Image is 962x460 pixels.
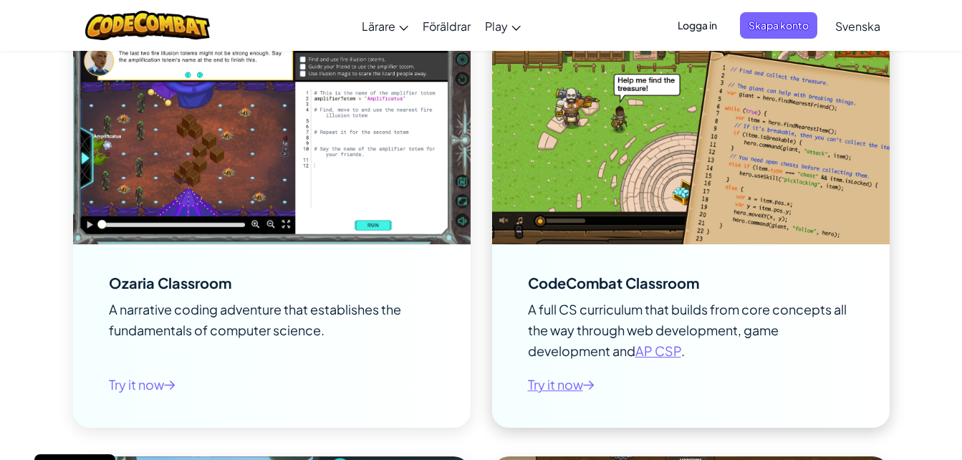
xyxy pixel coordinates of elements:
a: Try it now [109,374,175,395]
span: Lärare [362,19,395,34]
span: Svenska [835,19,880,34]
span: A full CS curriculum that builds from core concepts all the way through web development, game dev... [528,301,847,359]
img: Image to illustrate Ozaria Classroom [73,21,471,244]
img: Image to illustrate CodeCombat Classroom [492,21,890,244]
button: Try it now [109,370,175,399]
img: CodeCombat logo [85,11,211,40]
button: Try it now [528,370,595,399]
span: A narrative coding adventure that establishes the fundamentals of computer science. [109,301,401,338]
a: Play [478,6,528,45]
span: Play [485,19,508,34]
div: Ozaria Classroom [109,276,231,290]
button: Skapa konto [740,12,817,39]
a: Föräldrar [415,6,478,45]
a: AP CSP [635,342,681,359]
span: Try it now [528,374,595,395]
span: . [681,342,685,359]
a: Svenska [828,6,888,45]
a: Lärare [355,6,415,45]
button: Logga in [669,12,726,39]
a: Image to illustrate Ozaria Classroom Ozaria Classroom A narrative coding adventure that establish... [73,21,471,428]
div: CodeCombat Classroom [528,276,699,290]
